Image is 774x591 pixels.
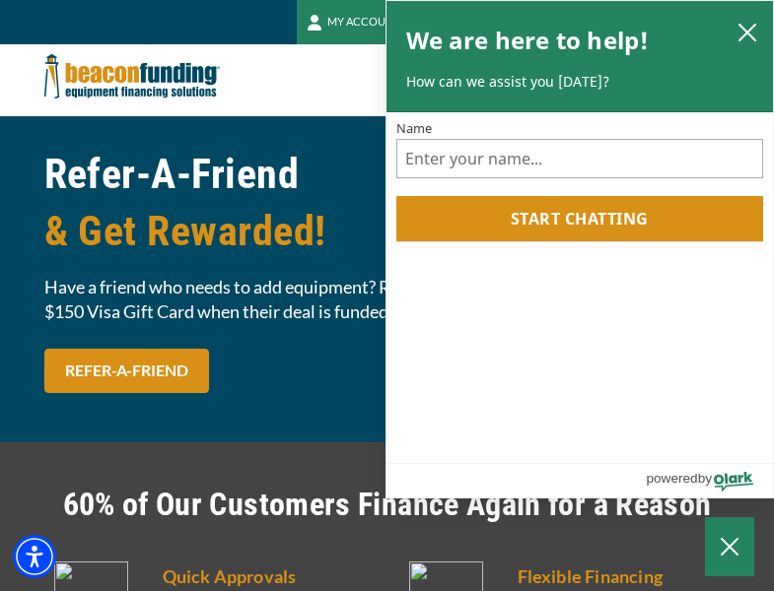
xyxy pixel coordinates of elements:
span: by [698,466,712,491]
h2: We are here to help! [406,21,650,60]
label: Name [396,122,764,135]
h2: 60% of Our Customers Finance Again for a Reason [44,482,731,527]
a: REFER-A-FRIEND [44,349,209,393]
input: Name [396,139,764,178]
a: Powered by Olark [646,464,773,497]
h5: Quick Approvals [163,561,376,591]
h5: Flexible Financing [518,561,731,591]
div: Accessibility Menu [13,535,56,578]
button: close chatbox [732,18,763,45]
span: Have a friend who needs to add equipment? Refer them to us and you can each take home a $150 Visa... [44,275,731,324]
button: Close Chatbox [705,517,754,576]
button: Start chatting [396,196,764,241]
img: Beacon Funding Corporation logo [44,44,220,108]
span: powered [646,466,697,491]
span: & Get Rewarded! [44,203,731,260]
h1: Refer-A-Friend [44,146,731,260]
p: How can we assist you [DATE]? [406,72,754,92]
